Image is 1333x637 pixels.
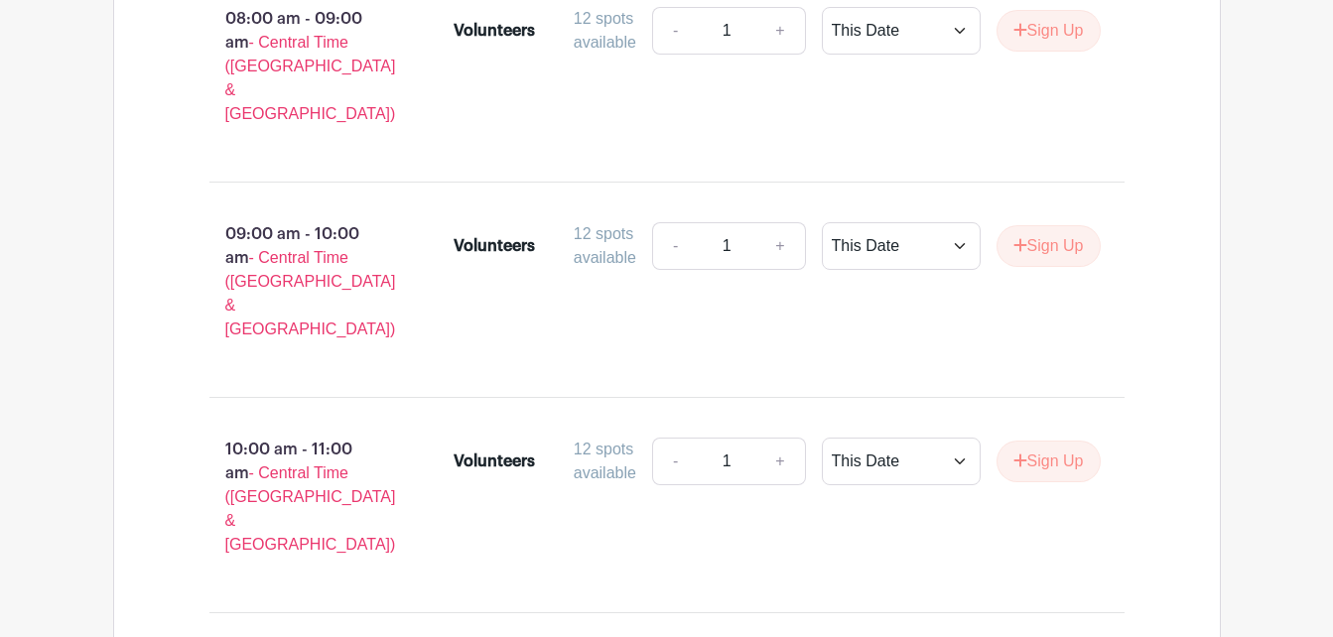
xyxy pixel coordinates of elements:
div: 12 spots available [574,7,636,55]
a: + [755,7,805,55]
div: Volunteers [454,234,535,258]
button: Sign Up [997,225,1101,267]
span: - Central Time ([GEOGRAPHIC_DATA] & [GEOGRAPHIC_DATA]) [225,249,396,337]
p: 09:00 am - 10:00 am [178,214,423,349]
span: - Central Time ([GEOGRAPHIC_DATA] & [GEOGRAPHIC_DATA]) [225,464,396,553]
a: - [652,222,698,270]
a: - [652,438,698,485]
div: Volunteers [454,19,535,43]
button: Sign Up [997,441,1101,482]
span: - Central Time ([GEOGRAPHIC_DATA] & [GEOGRAPHIC_DATA]) [225,34,396,122]
p: 10:00 am - 11:00 am [178,430,423,565]
a: + [755,222,805,270]
div: Volunteers [454,449,535,473]
div: 12 spots available [574,438,636,485]
a: + [755,438,805,485]
div: 12 spots available [574,222,636,270]
a: - [652,7,698,55]
button: Sign Up [997,10,1101,52]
